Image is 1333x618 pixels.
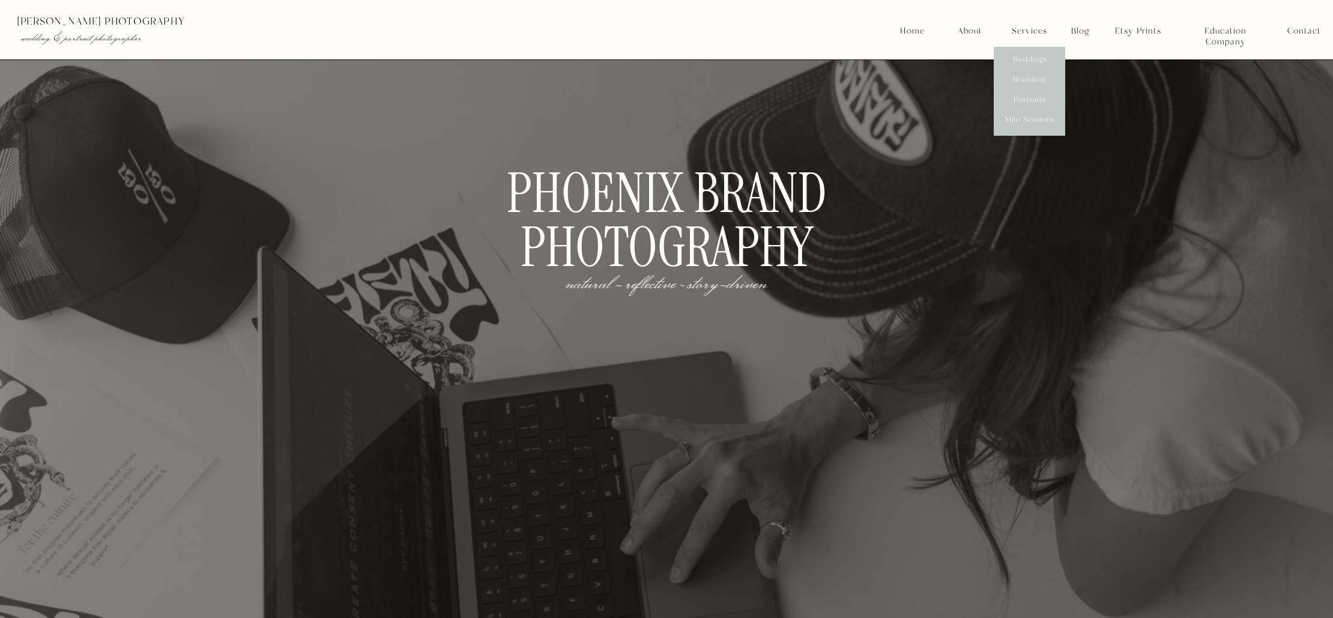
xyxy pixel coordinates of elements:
[1067,26,1093,37] a: Blog
[1007,26,1051,37] a: Services
[1184,26,1267,37] a: Education Company
[1287,26,1320,37] a: Contact
[21,32,454,44] p: wedding & portrait photographer
[548,273,785,291] h2: natural - reflective ~ story-driven
[1008,55,1052,65] a: Weddings
[1110,26,1165,37] a: Etsy Prints
[899,26,925,37] a: Home
[954,26,985,37] a: About
[445,167,888,280] h1: Phoenix Brand Photography
[1008,74,1052,85] a: Branding
[1003,115,1056,126] a: Mini Sessions
[17,16,484,27] p: [PERSON_NAME] photography
[1008,95,1052,106] a: Portraits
